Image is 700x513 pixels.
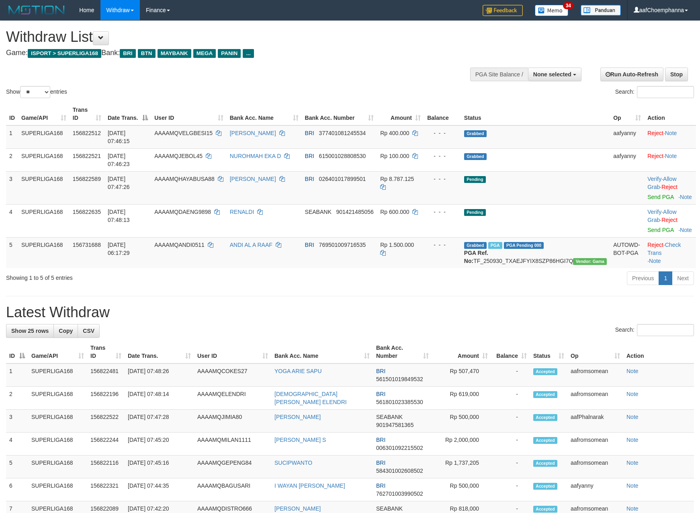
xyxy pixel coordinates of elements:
[194,456,271,478] td: AAAAMQGEPENG84
[336,209,373,215] span: Copy 901421485056 to clipboard
[28,478,87,501] td: SUPERLIGA168
[680,227,692,233] a: Note
[6,304,694,320] h1: Latest Withdraw
[647,242,681,256] a: Check Trans
[194,478,271,501] td: AAAAMQBAGUSARI
[28,433,87,456] td: SUPERLIGA168
[432,387,491,410] td: Rp 619,000
[567,456,623,478] td: aafromsomean
[491,478,530,501] td: -
[380,130,409,136] span: Rp 400.000
[6,171,18,204] td: 3
[120,49,135,58] span: BRI
[305,176,314,182] span: BRI
[125,387,194,410] td: [DATE] 07:48:14
[376,399,423,405] span: Copy 561801023385530 to clipboard
[53,324,78,338] a: Copy
[376,445,423,451] span: Copy 006301092215502 to clipboard
[464,153,487,160] span: Grabbed
[376,505,403,512] span: SEABANK
[424,103,461,125] th: Balance
[154,130,213,136] span: AAAAMQVELGBESI15
[491,433,530,456] td: -
[274,414,321,420] a: [PERSON_NAME]
[28,456,87,478] td: SUPERLIGA168
[376,391,385,397] span: BRI
[20,86,50,98] select: Showentries
[567,363,623,387] td: aafromsomean
[28,387,87,410] td: SUPERLIGA168
[154,153,203,159] span: AAAAMQJEBOL45
[672,271,694,285] a: Next
[626,368,639,374] a: Note
[615,324,694,336] label: Search:
[380,209,409,215] span: Rp 600.000
[491,410,530,433] td: -
[11,328,49,334] span: Show 25 rows
[6,478,28,501] td: 6
[380,242,414,248] span: Rp 1.500.000
[530,341,567,363] th: Status: activate to sort column ascending
[59,328,73,334] span: Copy
[125,363,194,387] td: [DATE] 07:48:26
[319,242,366,248] span: Copy 769501009716535 to clipboard
[432,410,491,433] td: Rp 500,000
[427,152,458,160] div: - - -
[533,483,557,490] span: Accepted
[305,209,332,215] span: SEABANK
[319,130,366,136] span: Copy 377401081245534 to clipboard
[647,209,676,223] a: Allow Grab
[108,153,130,167] span: [DATE] 07:46:23
[470,68,528,81] div: PGA Site Balance /
[230,242,272,248] a: ANDI AL A RAAF
[230,130,276,136] a: [PERSON_NAME]
[644,148,696,171] td: ·
[194,341,271,363] th: User ID: activate to sort column ascending
[87,433,125,456] td: 156822244
[432,433,491,456] td: Rp 2,000,000
[18,204,70,237] td: SUPERLIGA168
[680,194,692,200] a: Note
[610,237,644,268] td: AUTOWD-BOT-PGA
[427,175,458,183] div: - - -
[319,176,366,182] span: Copy 026401017899501 to clipboard
[483,5,523,16] img: Feedback.jpg
[87,410,125,433] td: 156822522
[432,363,491,387] td: Rp 507,470
[18,125,70,149] td: SUPERLIGA168
[6,324,54,338] a: Show 25 rows
[373,341,432,363] th: Bank Acc. Number: activate to sort column ascending
[70,103,104,125] th: Trans ID: activate to sort column ascending
[243,49,254,58] span: ...
[154,209,211,215] span: AAAAMQDAENG9898
[647,209,676,223] span: ·
[87,341,125,363] th: Trans ID: activate to sort column ascending
[533,391,557,398] span: Accepted
[73,176,101,182] span: 156822589
[271,341,373,363] th: Bank Acc. Name: activate to sort column ascending
[610,148,644,171] td: aafyanny
[125,456,194,478] td: [DATE] 07:45:16
[376,460,385,466] span: BRI
[615,86,694,98] label: Search:
[87,478,125,501] td: 156822321
[647,130,663,136] a: Reject
[533,71,571,78] span: None selected
[535,5,569,16] img: Button%20Memo.svg
[644,237,696,268] td: · ·
[376,482,385,489] span: BRI
[194,410,271,433] td: AAAAMQJIMIA80
[626,505,639,512] a: Note
[644,103,696,125] th: Action
[573,258,607,265] span: Vendor URL: https://trx31.1velocity.biz
[567,341,623,363] th: Op: activate to sort column ascending
[108,130,130,144] span: [DATE] 07:46:15
[158,49,191,58] span: MAYBANK
[376,368,385,374] span: BRI
[504,242,544,249] span: PGA Pending
[567,433,623,456] td: aafromsomean
[18,171,70,204] td: SUPERLIGA168
[28,49,101,58] span: ISPORT > SUPERLIGA168
[533,460,557,467] span: Accepted
[427,241,458,249] div: - - -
